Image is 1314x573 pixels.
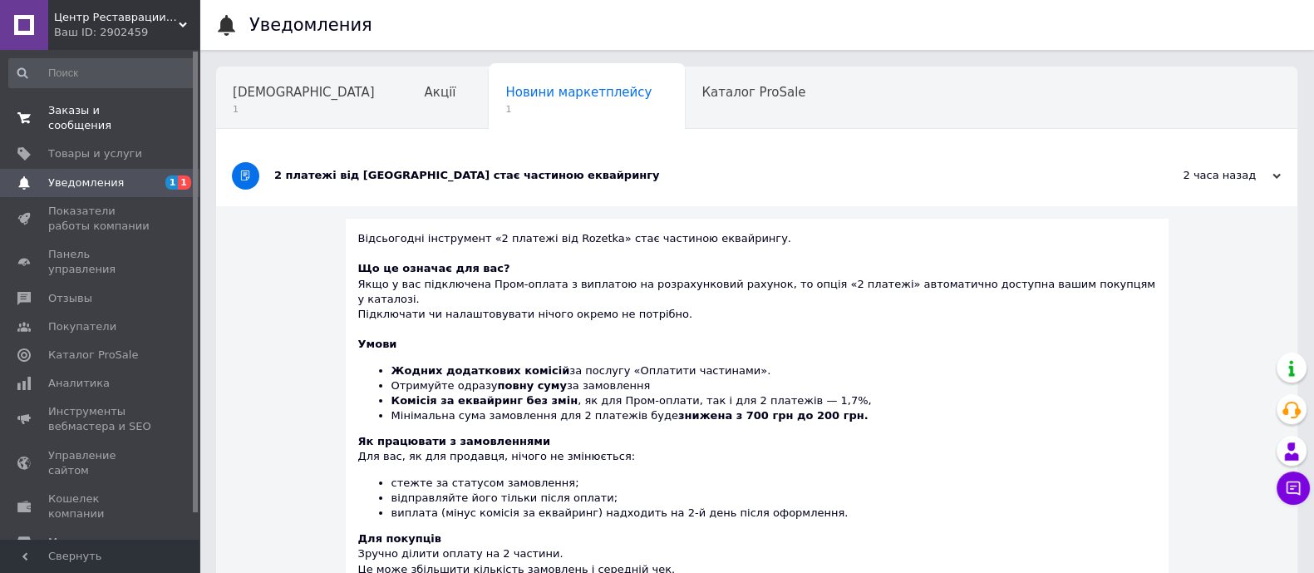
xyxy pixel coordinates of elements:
span: Уведомления [48,175,124,190]
li: стежте за статусом замовлення; [391,476,1156,491]
b: Для покупців [358,532,441,545]
li: Отримуйте одразу за замовлення [391,378,1156,393]
div: Ваш ID: 2902459 [54,25,199,40]
span: Аналитика [48,376,110,391]
span: 1 [233,103,375,116]
li: відправляйте його тільки після оплати; [391,491,1156,506]
span: Каталог ProSale [701,85,805,100]
li: , як для Пром-оплати, так і для 2 платежів — 1,7%, [391,393,1156,408]
div: Для вас, як для продавця, нічого не змінюється: [358,434,1156,521]
span: 1 [178,175,191,190]
span: Показатели работы компании [48,204,154,234]
b: Комісія за еквайринг без змін [391,394,578,407]
li: за послугу «Оплатити частинами». [391,363,1156,378]
span: 1 [165,175,179,190]
input: Поиск [8,58,196,88]
span: Заказы и сообщения [48,103,154,133]
span: Новини маркетплейсу [505,85,652,100]
span: Товары и услуги [48,146,142,161]
div: Відсьогодні інструмент «2 платежі від Rozetka» стає частиною еквайрингу. [358,231,1156,261]
div: Якщо у вас підключена Пром-оплата з виплатою на розрахунковий рахунок, то опція «2 платежі» автом... [358,261,1156,322]
span: Кошелек компании [48,491,154,521]
b: Умови [358,338,397,350]
b: Жодних додаткових комісій [391,364,570,377]
li: Мінімальна сума замовлення для 2 платежів буде [391,408,1156,423]
span: Маркет [48,535,91,550]
span: Каталог ProSale [48,348,138,363]
button: Чат с покупателем [1277,472,1310,505]
span: Акції [425,85,456,100]
span: Отзывы [48,291,92,306]
div: 2 платежі від [GEOGRAPHIC_DATA] стає частиною еквайрингу [274,168,1115,183]
span: Покупатели [48,319,116,334]
div: 2 часа назад [1115,168,1281,183]
b: повну суму [497,379,566,392]
b: Що це означає для вас? [358,262,510,274]
span: Центр Реставрации Ванн [54,10,179,25]
span: [DEMOGRAPHIC_DATA] [233,85,375,100]
li: виплата (мінус комісія за еквайринг) надходить на 2-й день після оформлення. [391,506,1156,521]
span: Панель управления [48,247,154,277]
span: Управление сайтом [48,448,154,478]
span: Инструменты вебмастера и SEO [48,404,154,434]
b: знижена з 700 грн до 200 грн. [678,409,869,422]
span: 1 [505,103,652,116]
h1: Уведомления [249,15,372,35]
b: Як працювати з замовленнями [358,435,550,447]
